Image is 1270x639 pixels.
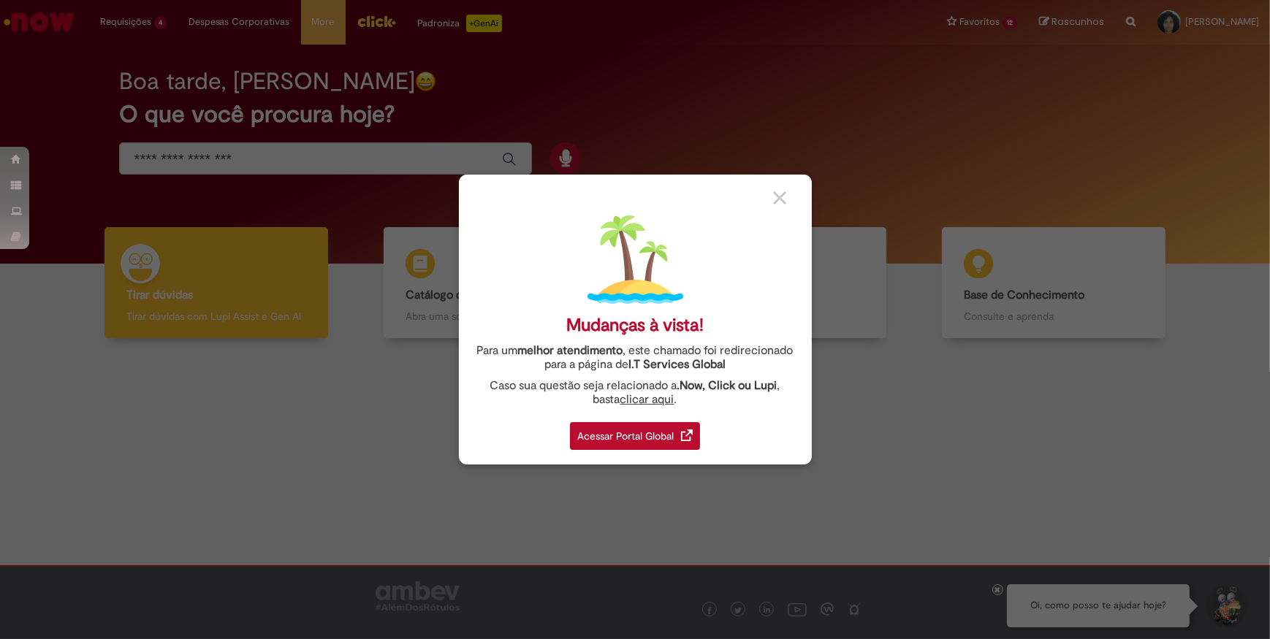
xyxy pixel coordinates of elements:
[566,315,704,336] div: Mudanças à vista!
[588,212,683,307] img: island.png
[570,422,700,450] div: Acessar Portal Global
[470,379,801,407] div: Caso sua questão seja relacionado a , basta .
[620,384,674,407] a: clicar aqui
[570,414,700,450] a: Acessar Portal Global
[470,344,801,372] div: Para um , este chamado foi redirecionado para a página de
[677,378,777,393] strong: .Now, Click ou Lupi
[773,191,786,204] img: close_button_grey.png
[681,429,693,441] img: redirect_link.png
[628,349,726,372] a: I.T Services Global
[518,343,623,358] strong: melhor atendimento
